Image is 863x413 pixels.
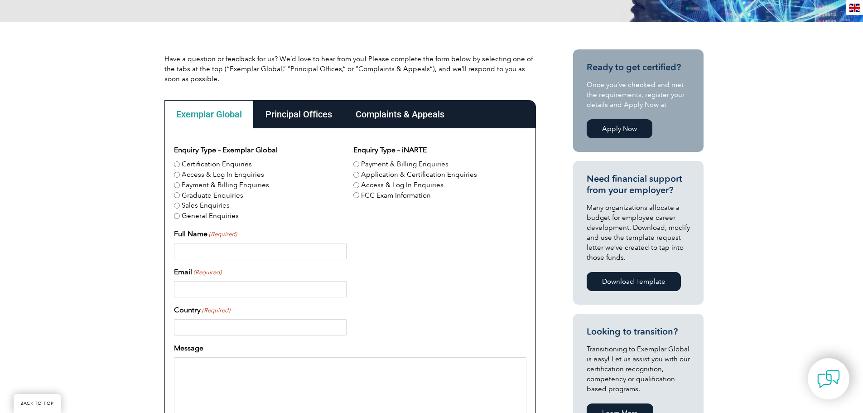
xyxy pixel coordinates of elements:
div: Complaints & Appeals [344,100,456,128]
label: Application & Certification Enquiries [361,170,477,180]
h3: Ready to get certified? [587,62,690,73]
div: Principal Offices [254,100,344,128]
h3: Looking to transition? [587,326,690,337]
legend: Enquiry Type – iNARTE [353,145,427,155]
h3: Need financial support from your employer? [587,173,690,196]
div: Exemplar Global [164,100,254,128]
img: en [849,4,860,12]
label: Access & Log In Enquiries [361,180,444,190]
label: Graduate Enquiries [182,190,243,201]
img: contact-chat.png [817,368,840,390]
label: FCC Exam Information [361,190,431,201]
p: Many organizations allocate a budget for employee career development. Download, modify and use th... [587,203,690,262]
label: Payment & Billing Enquiries [182,180,269,190]
label: General Enquiries [182,211,239,221]
p: Have a question or feedback for us? We’d love to hear from you! Please complete the form below by... [164,54,536,84]
a: Download Template [587,272,681,291]
span: (Required) [208,230,237,239]
span: (Required) [201,306,230,315]
span: (Required) [193,268,222,277]
label: Full Name [174,228,237,239]
label: Access & Log In Enquiries [182,170,264,180]
a: BACK TO TOP [14,394,61,413]
legend: Enquiry Type – Exemplar Global [174,145,278,155]
p: Once you’ve checked and met the requirements, register your details and Apply Now at [587,80,690,110]
label: Sales Enquiries [182,200,230,211]
label: Country [174,305,230,316]
label: Email [174,267,222,277]
label: Payment & Billing Enquiries [361,159,448,170]
p: Transitioning to Exemplar Global is easy! Let us assist you with our certification recognition, c... [587,344,690,394]
label: Message [174,343,203,354]
label: Certification Enquiries [182,159,252,170]
a: Apply Now [587,119,652,138]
